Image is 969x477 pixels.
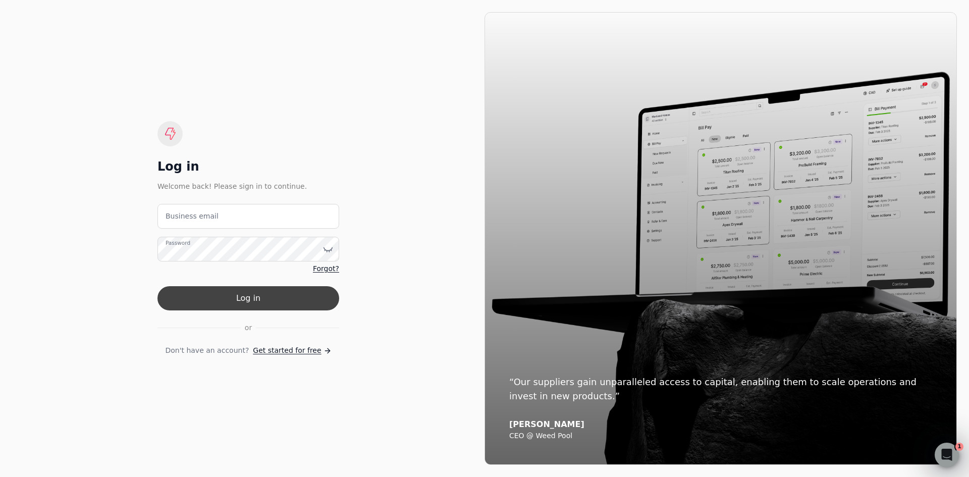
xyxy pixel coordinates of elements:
[509,375,932,403] div: “Our suppliers gain unparalleled access to capital, enabling them to scale operations and invest ...
[509,419,932,430] div: [PERSON_NAME]
[313,263,339,274] a: Forgot?
[157,181,339,192] div: Welcome back! Please sign in to continue.
[165,345,249,356] span: Don't have an account?
[955,443,963,451] span: 1
[509,432,932,441] div: CEO @ Weed Pool
[166,211,219,222] label: Business email
[157,158,339,175] div: Log in
[166,239,190,247] label: Password
[935,443,959,467] iframe: Intercom live chat
[157,286,339,310] button: Log in
[253,345,331,356] a: Get started for free
[245,323,252,333] span: or
[253,345,321,356] span: Get started for free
